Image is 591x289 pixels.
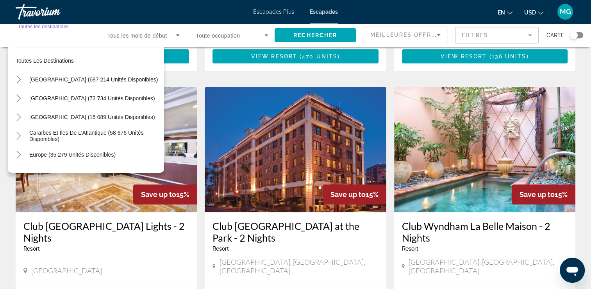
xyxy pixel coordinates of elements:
button: Filtre [455,27,539,44]
span: Toutes les destinations [16,58,74,64]
span: Meilleures offres [370,32,439,38]
span: Carte [546,30,564,41]
span: MG [560,8,571,16]
span: Toutes les destinations [18,24,69,29]
span: [GEOGRAPHIC_DATA], [GEOGRAPHIC_DATA], [GEOGRAPHIC_DATA] [220,258,379,275]
img: D505E01X.jpg [205,87,386,212]
span: View Resort [251,53,297,60]
button: Toggle Europe (35 279 unités disponibles) [12,148,25,162]
a: Escapades [310,9,338,15]
div: 15% [133,184,197,204]
a: Club [GEOGRAPHIC_DATA] Lights - 2 Nights [23,220,189,244]
button: Changer de devise [524,7,543,18]
button: [GEOGRAPHIC_DATA] (687 214 unités disponibles) [25,72,164,87]
span: [GEOGRAPHIC_DATA] [31,266,102,275]
button: Toggle Canada (15 089 unités disponibles) [12,110,25,124]
img: A706O01X.jpg [394,87,575,212]
span: Save up to [141,190,176,199]
a: Club [GEOGRAPHIC_DATA] at the Park - 2 Nights [212,220,378,244]
span: Resort [23,246,40,252]
span: Save up to [330,190,366,199]
button: View Resort(470 units) [212,49,378,63]
span: en [498,9,505,16]
button: [GEOGRAPHIC_DATA] (15 089 unités disponibles) [25,110,164,124]
button: View Resort(136 units) [402,49,568,63]
span: Save up to [520,190,555,199]
span: 136 units [491,53,526,60]
button: Changer la langue [498,7,512,18]
span: Rechercher [293,32,337,38]
a: Club Wyndham La Belle Maison - 2 Nights [402,220,568,244]
button: Rechercher [275,28,356,42]
span: [GEOGRAPHIC_DATA], [GEOGRAPHIC_DATA], [GEOGRAPHIC_DATA] [409,258,568,275]
span: [GEOGRAPHIC_DATA] (15 089 unités disponibles) [29,114,155,120]
a: Travorium [16,2,94,22]
button: Europe (35 279 unités disponibles) [25,148,164,162]
span: 470 units [302,53,337,60]
span: [GEOGRAPHIC_DATA] (73 734 unités disponibles) [29,95,155,101]
button: Toutes les destinations [12,54,164,68]
span: ( ) [297,53,340,60]
iframe: Bouton de lancement de la fenêtre de messagerie [560,258,585,283]
div: 15% [512,184,575,204]
a: Escapades Plus [253,9,294,15]
div: 15% [323,184,386,204]
span: View Resort [441,53,487,60]
span: Resort [212,246,229,252]
span: ( ) [487,53,529,60]
button: Caraïbes et îles de l’Atlantique (58 676 unités disponibles) [25,129,164,143]
span: Caraïbes et îles de l’Atlantique (58 676 unités disponibles) [29,130,160,142]
button: Menu utilisateur [555,4,575,20]
span: Toute occupation [196,33,240,39]
span: Tous les mois de début [107,33,167,39]
span: Europe (35 279 unités disponibles) [29,152,116,158]
span: [GEOGRAPHIC_DATA] (687 214 unités disponibles) [29,76,158,83]
button: [GEOGRAPHIC_DATA] (73 734 unités disponibles) [25,91,164,105]
button: Toggle Australia (3 282 unités disponibles) [12,167,25,181]
mat-select: Trier par [370,30,441,40]
button: [GEOGRAPHIC_DATA] (3 282 unités disponibles) [25,166,164,181]
button: Toggle Mexico (73 734 unités disponibles) [12,92,25,105]
span: USD [524,9,536,16]
span: Resort [402,246,418,252]
button: Toggle Caraïbes et îles de l’Atlantique (58 676 unités disponibles) [12,129,25,143]
button: Toggle États-Unis (687 214 unités disponibles) [12,73,25,87]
